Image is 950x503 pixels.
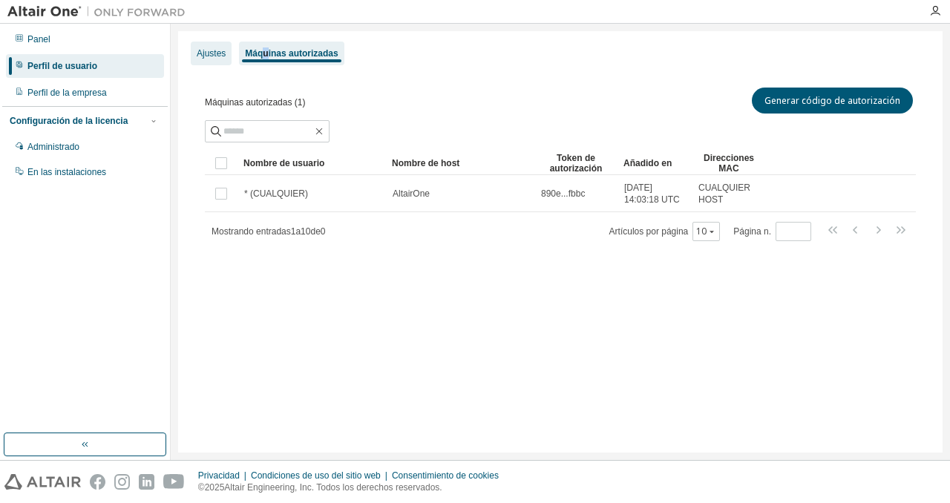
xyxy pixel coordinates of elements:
button: Generar código de autorización [752,88,913,114]
img: instagram.svg [114,474,130,490]
font: 1 [291,226,296,237]
font: [DATE] 14:03:18 UTC [624,183,680,205]
font: Mostrando entradas [212,226,291,237]
font: * (CUALQUIER) [244,188,308,199]
font: 10 [301,226,310,237]
font: AltairOne [393,188,430,199]
img: Altair Uno [7,4,193,19]
font: Nombre de usuario [243,158,324,168]
font: Máquinas autorizadas [245,48,338,59]
font: En las instalaciones [27,167,106,177]
font: Página n. [733,226,771,237]
font: Token de autorización [550,153,603,174]
font: Añadido en [623,158,672,168]
font: 890e...fbbc [541,188,585,199]
font: Configuración de la licencia [10,116,128,126]
img: altair_logo.svg [4,474,81,490]
font: Máquinas autorizadas (1) [205,97,305,108]
font: Panel [27,34,50,45]
font: Consentimiento de cookies [392,470,499,481]
font: Direcciones MAC [704,153,754,174]
img: linkedin.svg [139,474,154,490]
font: Perfil de la empresa [27,88,107,98]
font: CUALQUIER HOST [698,183,750,205]
font: Privacidad [198,470,240,481]
font: a [295,226,301,237]
font: Artículos por página [609,226,689,237]
img: youtube.svg [163,474,185,490]
font: © [198,482,205,493]
font: Condiciones de uso del sitio web [251,470,381,481]
font: de [310,226,320,237]
font: Perfil de usuario [27,61,97,71]
font: Ajustes [197,48,226,59]
font: 2025 [205,482,225,493]
img: facebook.svg [90,474,105,490]
font: Generar código de autorización [764,94,900,107]
font: Administrado [27,142,79,152]
font: Altair Engineering, Inc. Todos los derechos reservados. [224,482,442,493]
font: Nombre de host [392,158,459,168]
font: 10 [696,225,707,237]
font: 0 [321,226,326,237]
